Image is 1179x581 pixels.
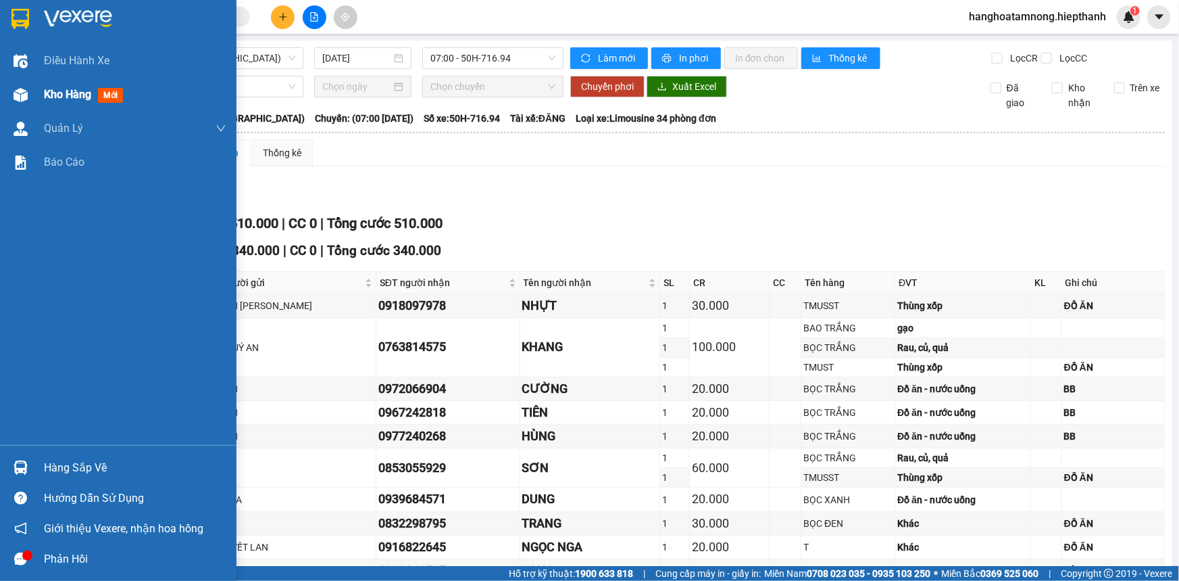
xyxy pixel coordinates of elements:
[320,243,324,258] span: |
[643,566,645,581] span: |
[692,490,767,509] div: 20.000
[1104,569,1113,578] span: copyright
[897,381,1028,396] div: Đồ ăn - nước uống
[1064,470,1162,485] div: ĐỒ ĂN
[662,492,687,507] div: 1
[657,82,667,93] span: download
[692,561,767,580] div: 20.000
[803,540,893,555] div: T
[216,123,226,134] span: down
[220,340,374,355] div: THUÝ AN
[378,561,518,580] div: 0913963587
[341,12,350,22] span: aim
[692,538,767,557] div: 20.000
[509,566,633,581] span: Hỗ trợ kỹ thuật:
[378,459,518,478] div: 0853055929
[520,488,661,511] td: DUNG
[11,9,29,29] img: logo-vxr
[424,111,500,126] span: Số xe: 50H-716.94
[14,88,28,102] img: warehouse-icon
[895,272,1031,294] th: ĐVT
[14,122,28,136] img: warehouse-icon
[598,51,637,66] span: Làm mới
[958,8,1117,25] span: hanghoatamnong.hiepthanh
[692,403,767,422] div: 20.000
[662,405,687,420] div: 1
[803,321,893,335] div: BAO TRẮNG
[376,448,520,488] td: 0853055929
[44,458,226,478] div: Hàng sắp về
[278,12,288,22] span: plus
[522,490,658,509] div: DUNG
[692,459,767,478] div: 60.000
[1063,80,1103,110] span: Kho nhận
[98,88,123,103] span: mới
[520,401,661,425] td: TIÊN
[662,53,674,64] span: printer
[376,377,520,401] td: 0972066904
[378,338,518,356] div: 0763814575
[692,427,767,446] div: 20.000
[263,145,301,160] div: Thống kê
[575,568,633,579] strong: 1900 633 818
[897,563,1028,578] div: Đồ gia dụng
[522,379,658,398] div: CƯỜNG
[803,450,893,465] div: BỌC TRẮNG
[1031,272,1062,294] th: KL
[897,429,1028,444] div: Đồ ăn - nước uống
[376,294,520,318] td: 0918097978
[897,470,1028,485] div: Thùng xốp
[764,566,930,581] span: Miền Nam
[522,514,658,533] div: TRANG
[803,381,893,396] div: BỌC TRẮNG
[692,338,767,356] div: 100.000
[803,516,893,531] div: BỌC ĐEN
[378,538,518,557] div: 0916822645
[1132,6,1137,16] span: 1
[934,571,938,576] span: ⚪️
[380,275,506,290] span: SĐT người nhận
[289,215,317,231] span: CC 0
[803,340,893,355] div: BỌC TRẮNG
[770,272,801,294] th: CC
[290,243,317,258] span: CC 0
[212,243,280,258] span: CR 340.000
[662,470,687,485] div: 1
[662,563,687,578] div: 1
[801,47,880,69] button: bar-chartThống kê
[222,275,362,290] span: Người gửi
[520,425,661,448] td: HÙNG
[1064,516,1162,531] div: ĐỒ ĂN
[807,568,930,579] strong: 0708 023 035 - 0935 103 250
[430,76,555,97] span: Chọn chuyến
[220,298,374,313] div: TÂN [PERSON_NAME]
[941,566,1038,581] span: Miền Bắc
[44,549,226,570] div: Phản hồi
[327,215,443,231] span: Tổng cước 510.000
[647,76,727,97] button: downloadXuất Excel
[897,516,1028,531] div: Khác
[283,243,286,258] span: |
[1062,272,1165,294] th: Ghi chú
[520,294,661,318] td: NHỰT
[220,429,374,444] div: YẾN
[378,514,518,533] div: 0832298795
[690,272,770,294] th: CR
[522,403,658,422] div: TIÊN
[220,540,374,555] div: TUYẾT LAN
[662,540,687,555] div: 1
[44,52,109,69] span: Điều hành xe
[378,403,518,422] div: 0967242818
[1064,429,1162,444] div: BB
[897,492,1028,507] div: Đồ ăn - nước uống
[220,563,374,578] div: LT
[44,520,203,537] span: Giới thiệu Vexere, nhận hoa hồng
[662,429,687,444] div: 1
[44,488,226,509] div: Hướng dẫn sử dụng
[1125,80,1165,95] span: Trên xe
[322,51,391,66] input: 15/10/2025
[662,340,687,355] div: 1
[44,88,91,101] span: Kho hàng
[662,321,687,335] div: 1
[520,319,661,377] td: KHANG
